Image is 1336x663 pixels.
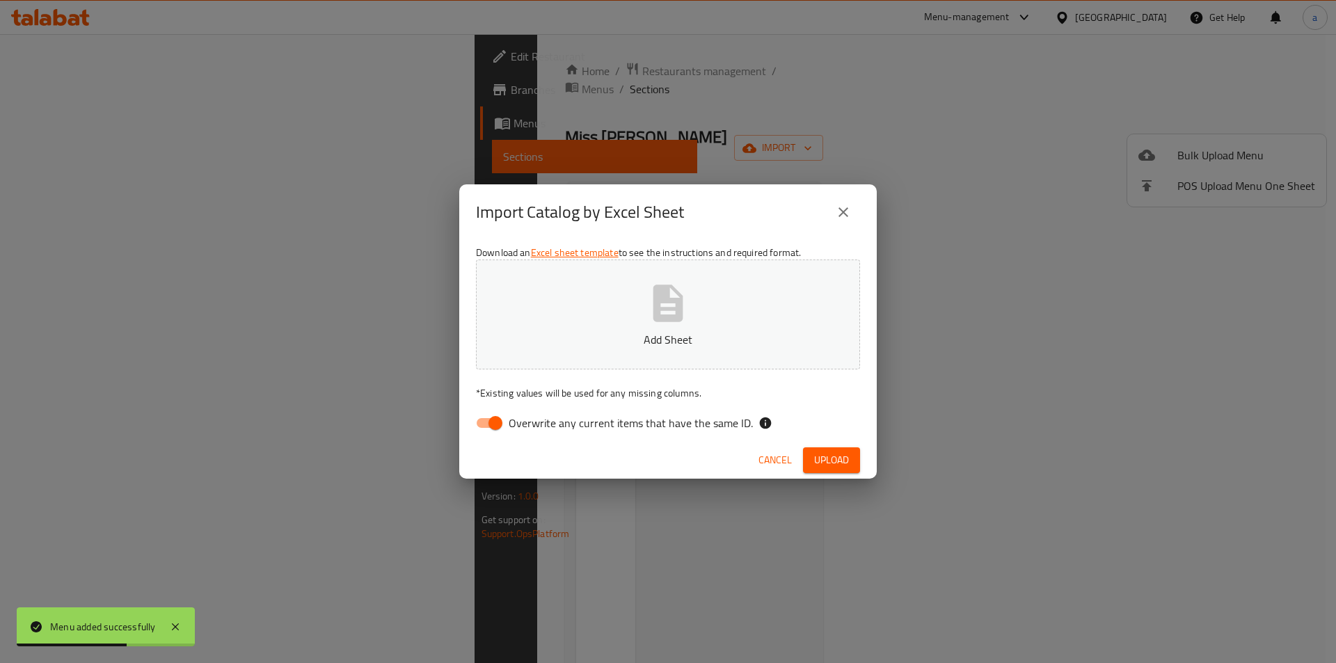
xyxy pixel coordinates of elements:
[476,259,860,369] button: Add Sheet
[758,452,792,469] span: Cancel
[459,240,877,442] div: Download an to see the instructions and required format.
[531,243,619,262] a: Excel sheet template
[476,201,684,223] h2: Import Catalog by Excel Sheet
[498,331,838,348] p: Add Sheet
[50,619,156,634] div: Menu added successfully
[814,452,849,469] span: Upload
[827,195,860,229] button: close
[753,447,797,473] button: Cancel
[476,386,860,400] p: Existing values will be used for any missing columns.
[758,416,772,430] svg: If the overwrite option isn't selected, then the items that match an existing ID will be ignored ...
[509,415,753,431] span: Overwrite any current items that have the same ID.
[803,447,860,473] button: Upload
